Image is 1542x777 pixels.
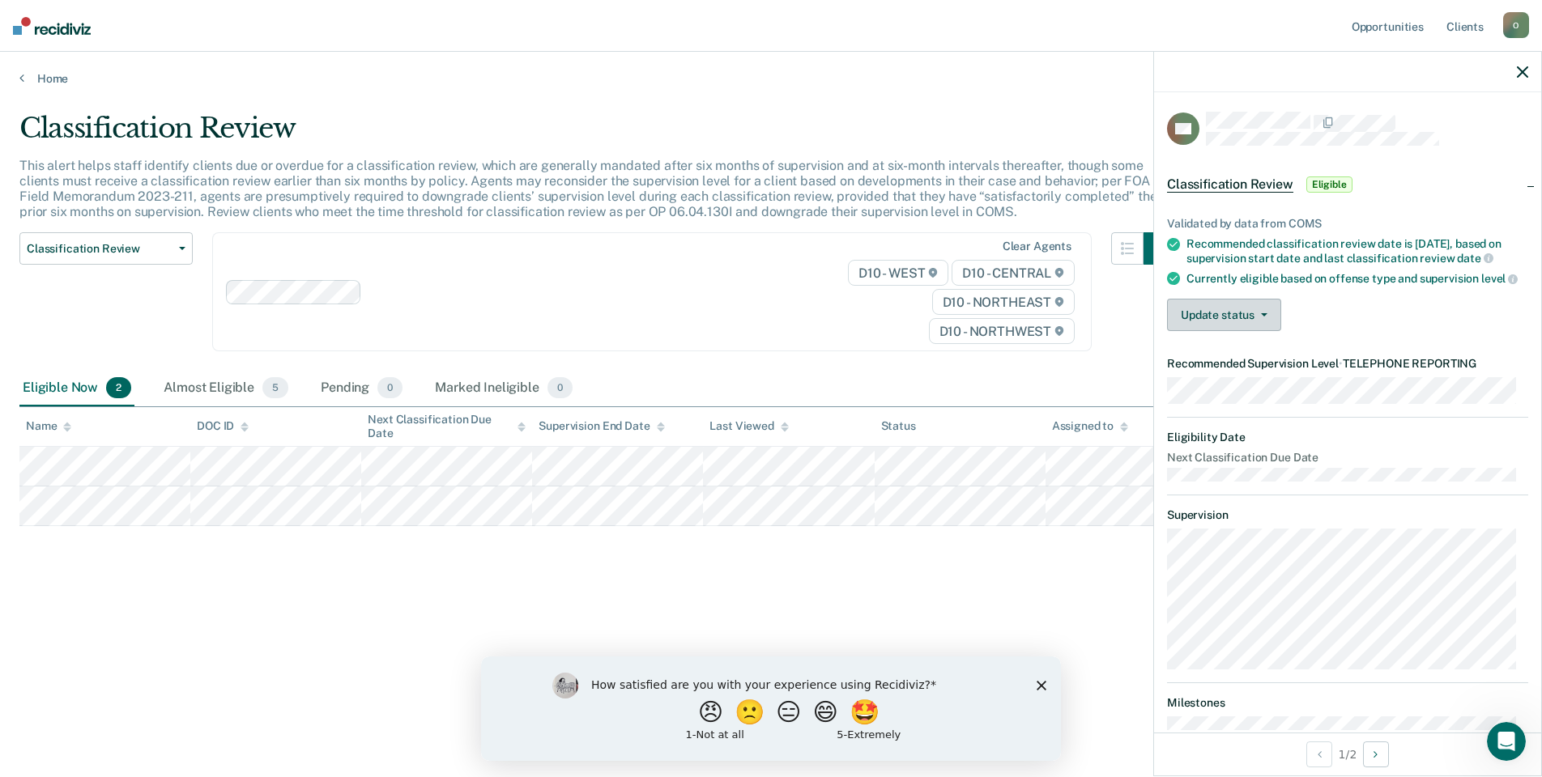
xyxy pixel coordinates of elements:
iframe: Survey by Kim from Recidiviz [481,656,1061,761]
div: 1 / 2 [1154,732,1541,775]
span: D10 - CENTRAL [952,260,1075,286]
span: D10 - WEST [848,260,948,286]
dt: Supervision [1167,508,1528,522]
span: • [1339,357,1343,370]
button: Next Opportunity [1363,741,1389,767]
button: Previous Opportunity [1306,741,1332,767]
div: O [1503,12,1529,38]
div: Classification ReviewEligible [1154,159,1541,210]
div: Eligible Now [19,371,134,406]
div: Classification Review [19,112,1176,158]
span: 0 [377,377,403,398]
button: Update status [1167,299,1281,331]
dt: Recommended Supervision Level TELEPHONE REPORTING [1167,357,1528,371]
div: Last Viewed [709,419,788,433]
dt: Eligibility Date [1167,431,1528,444]
div: Status [881,419,916,433]
div: Recommended classification review date is [DATE], based on supervision start date and last classi... [1186,237,1528,265]
dt: Milestones [1167,696,1528,710]
span: D10 - NORTHWEST [929,318,1075,344]
div: Supervision End Date [539,419,664,433]
span: D10 - NORTHEAST [932,289,1075,315]
dt: Next Classification Due Date [1167,451,1528,465]
div: Marked Ineligible [432,371,576,406]
div: Next Classification Due Date [368,413,526,440]
span: 0 [547,377,573,398]
div: Validated by data from COMS [1167,217,1528,231]
span: Eligible [1306,176,1352,193]
div: Currently eligible based on offense type and supervision [1186,271,1528,286]
a: Home [19,71,1523,86]
span: Classification Review [1167,176,1293,193]
iframe: Intercom live chat [1487,722,1526,761]
span: 2 [106,377,131,398]
div: Pending [317,371,406,406]
p: This alert helps staff identify clients due or overdue for a classification review, which are gen... [19,158,1157,220]
div: Assigned to [1052,419,1128,433]
span: date [1457,252,1493,265]
div: Name [26,419,71,433]
span: level [1481,272,1518,285]
div: Clear agents [1003,240,1071,253]
div: Almost Eligible [160,371,292,406]
span: 5 [262,377,288,398]
div: DOC ID [197,419,249,433]
span: Classification Review [27,242,173,256]
img: Recidiviz [13,17,91,35]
